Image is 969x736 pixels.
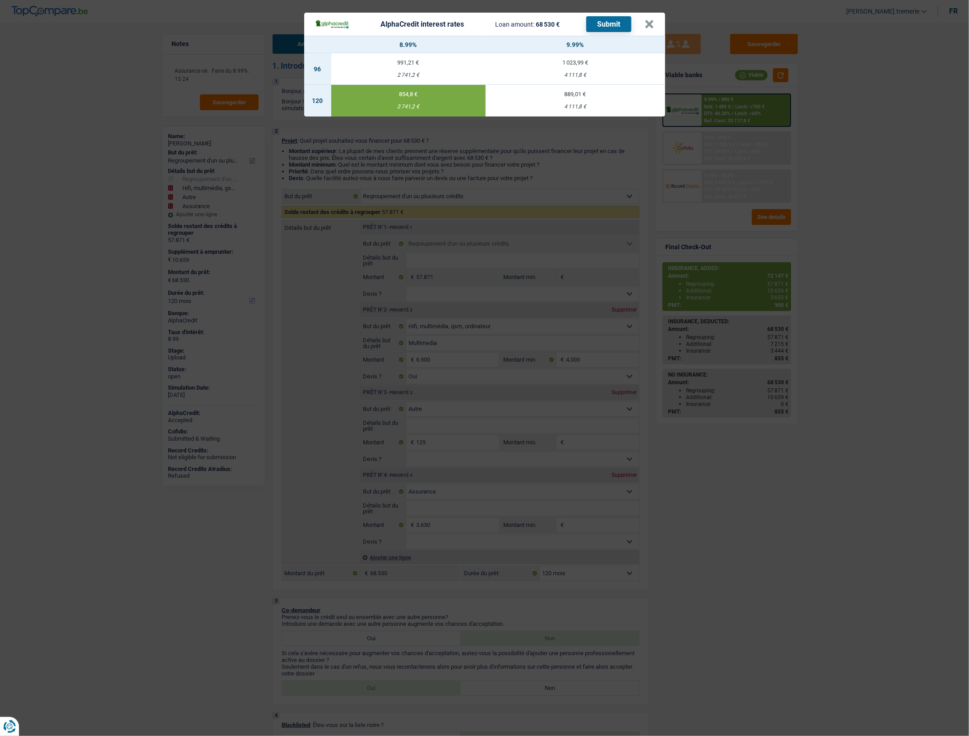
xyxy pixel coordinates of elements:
[304,53,331,85] td: 96
[486,60,665,65] div: 1 023,99 €
[315,19,349,29] img: AlphaCredit
[536,21,560,28] span: 68 530 €
[331,72,486,78] div: 2 741,2 €
[486,91,665,97] div: 889,01 €
[331,60,486,65] div: 991,21 €
[486,72,665,78] div: 4 111,8 €
[304,85,331,116] td: 120
[331,104,486,110] div: 2 741,2 €
[380,21,464,28] div: AlphaCredit interest rates
[331,91,486,97] div: 854,8 €
[645,20,654,29] button: ×
[495,21,534,28] span: Loan amount:
[331,36,486,53] th: 8.99%
[586,16,631,32] button: Submit
[486,36,665,53] th: 9.99%
[486,104,665,110] div: 4 111,8 €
